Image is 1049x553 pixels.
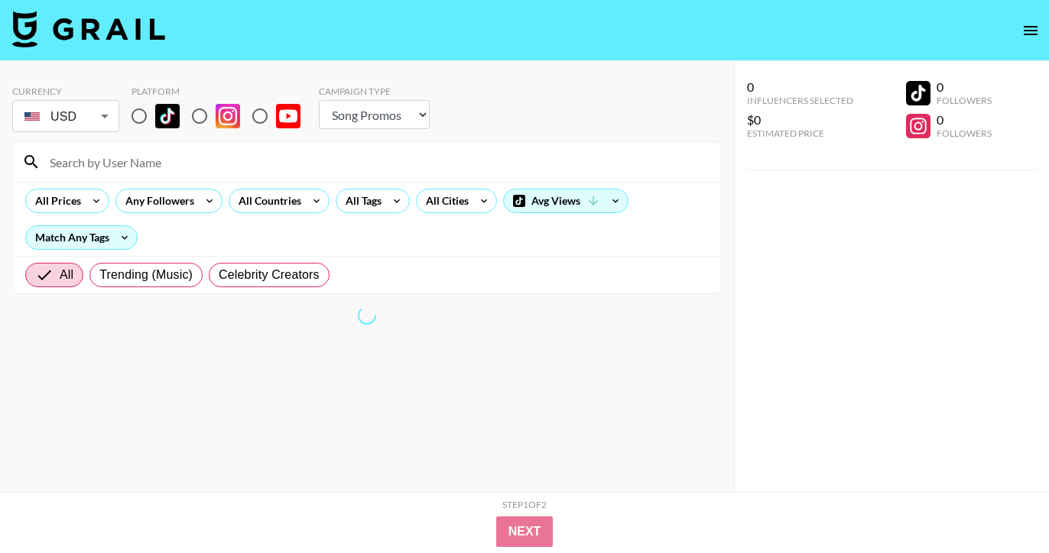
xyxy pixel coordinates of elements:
input: Search by User Name [41,150,712,174]
div: All Prices [26,189,84,212]
img: TikTok [155,104,180,128]
div: 0 [747,79,853,95]
div: USD [15,103,116,130]
button: Next [496,516,554,547]
div: Followers [937,128,992,139]
div: 0 [937,112,992,128]
div: Currency [12,86,119,97]
img: Grail Talent [12,11,165,47]
img: YouTube [276,104,300,128]
div: $0 [747,112,853,128]
div: Campaign Type [319,86,430,97]
div: All Tags [336,189,385,212]
iframe: Drift Widget Chat Controller [973,477,1031,535]
div: All Cities [417,189,472,212]
div: Followers [937,95,992,106]
div: Estimated Price [747,128,853,139]
span: Trending (Music) [99,266,193,284]
div: Step 1 of 2 [502,499,547,510]
span: Refreshing bookers, clients, countries, tags, cities, talent, talent... [358,306,376,325]
div: Influencers Selected [747,95,853,106]
span: Celebrity Creators [219,266,320,284]
div: Avg Views [504,189,628,212]
div: 0 [937,79,992,95]
div: Match Any Tags [26,226,137,249]
div: Platform [132,86,313,97]
div: All Countries [229,189,304,212]
img: Instagram [216,104,240,128]
div: Any Followers [116,189,197,212]
button: open drawer [1015,15,1046,46]
span: All [60,266,73,284]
